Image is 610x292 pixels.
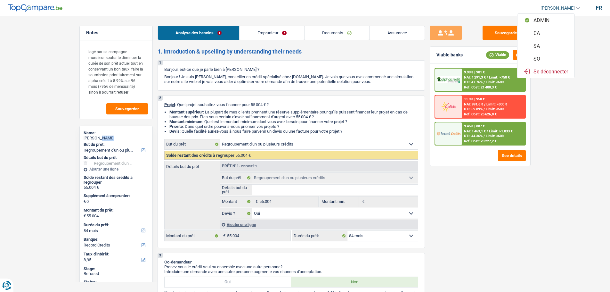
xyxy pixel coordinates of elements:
[517,13,575,78] ul: [PERSON_NAME]
[437,128,460,139] img: Record Credits
[84,279,149,285] div: Status:
[464,112,497,116] div: Ref. Cost: 25 626,8 €
[84,213,86,219] span: €
[305,26,370,40] a: Documents
[169,110,418,119] li: : La plupart de mes clients prennent une réserve supplémentaire pour qu'ils puissent financer leu...
[464,85,497,89] div: Ref. Cost: 21 408,3 €
[483,26,531,40] button: Sauvegarder
[437,76,460,84] img: AlphaCredit
[165,231,220,241] label: Montant du prêt
[240,26,304,40] a: Emprunteur
[169,124,418,129] li: : Dans quel ordre pouvons-nous prioriser vos projets ?
[158,61,163,65] div: 1
[220,220,418,229] div: Ajouter une ligne
[484,102,485,106] span: /
[84,136,149,141] div: [PERSON_NAME]
[84,252,147,257] label: Taux d'intérêt:
[84,193,147,198] label: Supplément à emprunter:
[486,51,509,58] div: Viable
[464,97,485,101] div: 11.9% | 950 €
[84,271,149,276] div: Refused
[164,67,418,72] p: Bonjour, est-ce que je parle bien à [PERSON_NAME] ?
[220,164,259,168] div: Prêt n°1
[486,107,504,111] span: Limit: <50%
[84,237,147,242] label: Banque:
[106,103,148,114] button: Sauvegarder
[164,102,175,107] span: Projet
[464,107,483,111] span: DTI: 59.89%
[486,102,507,106] span: Limit: >800 €
[486,80,504,84] span: Limit: <60%
[220,231,227,241] span: €
[320,196,359,207] label: Montant min.
[489,129,513,133] span: Limit: >1.033 €
[84,208,147,213] label: Montant du prêt:
[484,134,485,138] span: /
[359,196,366,207] span: €
[235,153,251,158] span: 55.004 €
[517,14,574,27] button: ADMIN
[517,39,574,52] button: SA
[84,167,149,171] div: Ajouter une ligne
[220,173,253,183] label: But du prêt
[158,48,425,55] h2: 1. Introduction & upselling by understanding their needs
[158,96,163,101] div: 2
[84,142,147,147] label: But du prêt:
[166,153,234,158] span: Solde restant des crédits à regrouper
[84,266,149,271] div: Stage:
[464,70,485,74] div: 9.99% | 901 €
[169,129,180,134] span: Devis
[169,110,203,114] strong: Montant supérieur
[84,155,149,160] div: Détails but du prêt
[164,102,418,107] p: : Quel projet souhaitez-vous financer pour 55 004 € ?
[436,52,463,58] div: Viable banks
[535,3,580,13] a: [PERSON_NAME]
[596,5,602,11] div: fr
[86,30,146,36] h5: Notes
[517,65,574,78] button: Se déconnecter
[484,107,485,111] span: /
[239,164,257,168] span: - Priorité 1
[541,5,575,11] span: [PERSON_NAME]
[464,124,485,128] div: 9.45% | 887 €
[484,80,485,84] span: /
[370,26,425,40] a: Assurance
[220,196,253,207] label: Montant
[464,139,497,143] div: Ref. Cost: 20 227,2 €
[84,199,86,204] span: €
[169,119,202,124] strong: Montant minimum
[169,129,418,134] li: : Quelle facilité auriez-vous à nous faire parvenir un devis ou une facture pour votre projet ?
[464,75,486,79] span: NAI: 1 291,3 €
[220,208,253,219] label: Devis ?
[464,102,483,106] span: NAI: 991,6 €
[164,269,418,274] p: Introduire une demande avec une autre personne augmente vos chances d'acceptation.
[220,185,253,195] label: Détails but du prêt
[464,134,483,138] span: DTI: 44.36%
[164,74,418,84] p: Bonjour ! Je suis [PERSON_NAME], conseiller en crédit spécialisé chez [DOMAIN_NAME]. Je vois que ...
[158,26,240,40] a: Analyse des besoins
[292,231,347,241] label: Durée du prêt:
[169,124,183,129] strong: Priorité
[165,161,220,169] label: Détails but du prêt
[115,107,139,111] span: Sauvegarder
[169,119,418,124] li: : Quel est le montant minimum dont vous avez besoin pour financer votre projet ?
[464,80,483,84] span: DTI: 47.76%
[164,260,192,264] span: Co-demandeur
[291,277,418,287] label: Non
[8,4,62,12] img: TopCompare Logo
[84,130,149,136] div: Name:
[164,264,418,269] p: Prenez-vous le crédit seul ou ensemble avec une autre personne?
[252,196,259,207] span: €
[464,129,486,133] span: NAI: 1 463,1 €
[165,139,220,149] label: But du prêt
[487,75,488,79] span: /
[517,52,574,65] button: SO
[487,129,488,133] span: /
[517,27,574,39] button: CA
[84,222,147,228] label: Durée du prêt:
[498,150,526,161] button: See details
[486,134,504,138] span: Limit: <60%
[165,277,291,287] label: Oui
[489,75,510,79] span: Limit: >750 €
[84,175,149,185] div: Solde restant des crédits à regrouper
